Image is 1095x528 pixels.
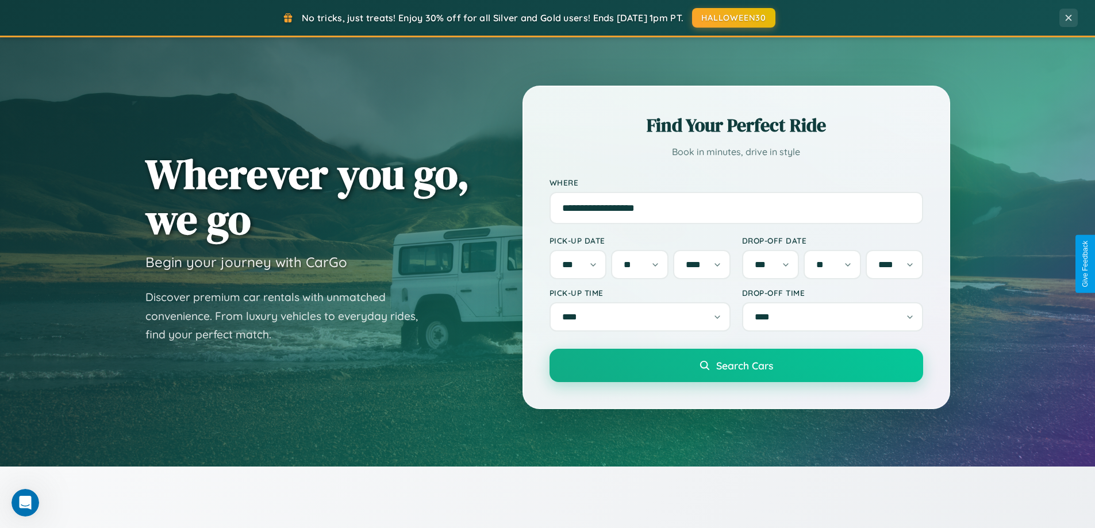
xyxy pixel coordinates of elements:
[145,288,433,344] p: Discover premium car rentals with unmatched convenience. From luxury vehicles to everyday rides, ...
[550,178,923,187] label: Where
[550,144,923,160] p: Book in minutes, drive in style
[742,236,923,245] label: Drop-off Date
[145,253,347,271] h3: Begin your journey with CarGo
[716,359,773,372] span: Search Cars
[145,151,470,242] h1: Wherever you go, we go
[302,12,683,24] span: No tricks, just treats! Enjoy 30% off for all Silver and Gold users! Ends [DATE] 1pm PT.
[692,8,775,28] button: HALLOWEEN30
[550,288,731,298] label: Pick-up Time
[11,489,39,517] iframe: Intercom live chat
[1081,241,1089,287] div: Give Feedback
[550,113,923,138] h2: Find Your Perfect Ride
[550,236,731,245] label: Pick-up Date
[550,349,923,382] button: Search Cars
[742,288,923,298] label: Drop-off Time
